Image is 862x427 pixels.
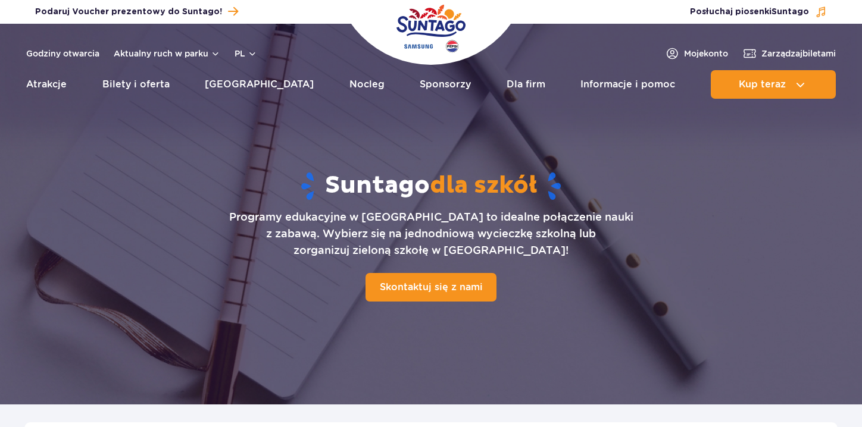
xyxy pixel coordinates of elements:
span: dla szkół [430,171,537,200]
a: [GEOGRAPHIC_DATA] [205,70,314,99]
h1: Suntago [48,171,814,202]
a: Godziny otwarcia [26,48,99,59]
p: Programy edukacyjne w [GEOGRAPHIC_DATA] to idealne połączenie nauki z zabawą. Wybierz się na jedn... [229,209,633,259]
span: Posłuchaj piosenki [690,6,809,18]
button: Posłuchaj piosenkiSuntago [690,6,827,18]
a: Mojekonto [665,46,728,61]
a: Sponsorzy [420,70,471,99]
a: Podaruj Voucher prezentowy do Suntago! [35,4,238,20]
span: Zarządzaj biletami [761,48,836,59]
a: Informacje i pomoc [580,70,675,99]
button: Kup teraz [711,70,836,99]
span: Suntago [772,8,809,16]
a: Dla firm [507,70,545,99]
button: Aktualny ruch w parku [114,49,220,58]
span: Moje konto [684,48,728,59]
a: Zarządzajbiletami [742,46,836,61]
button: pl [235,48,257,59]
span: Skontaktuj się z nami [380,281,483,293]
a: Nocleg [349,70,385,99]
a: Bilety i oferta [102,70,170,99]
a: Atrakcje [26,70,67,99]
span: Kup teraz [739,79,786,90]
span: Podaruj Voucher prezentowy do Suntago! [35,6,222,18]
a: Skontaktuj się z nami [366,273,496,302]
